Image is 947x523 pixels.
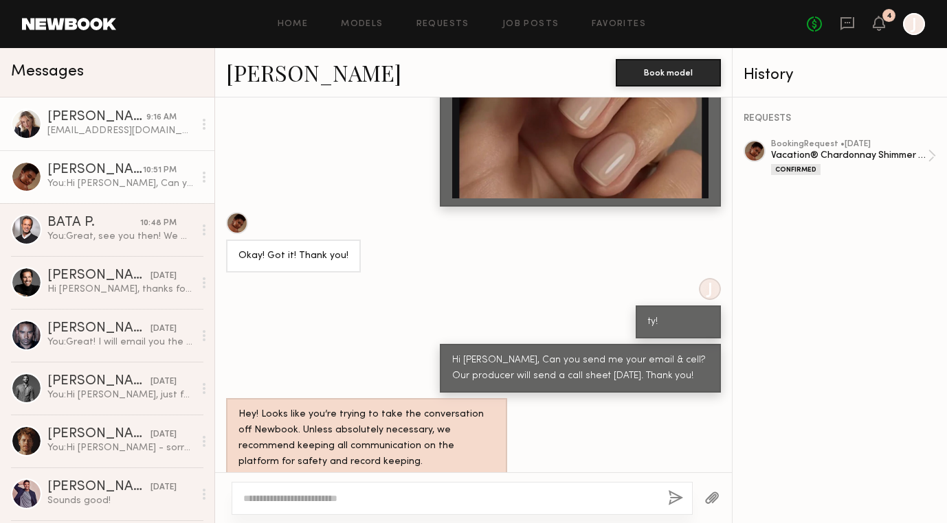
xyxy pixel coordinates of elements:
[502,20,559,29] a: Job Posts
[341,20,383,29] a: Models
[47,428,151,441] div: [PERSON_NAME]
[47,441,194,454] div: You: Hi [PERSON_NAME] - sorry for the late response but we figured it out, all set. Thanks again.
[140,217,177,230] div: 10:48 PM
[47,336,194,349] div: You: Great! I will email you the call sheet at the top of next week. Looking forward to having yo...
[151,428,177,441] div: [DATE]
[592,20,646,29] a: Favorites
[47,480,151,494] div: [PERSON_NAME]
[47,375,151,388] div: [PERSON_NAME]
[11,64,84,80] span: Messages
[238,248,348,264] div: Okay! Got it! Thank you!
[47,494,194,507] div: Sounds good!
[47,177,194,190] div: You: Hi [PERSON_NAME], Can you send me your email & cell? Our producer will send a call sheet [DA...
[47,283,194,296] div: Hi [PERSON_NAME], thanks for reaching out! I have a short shoot 10/17 from 10-1pm, and am availab...
[771,149,928,162] div: Vacation® Chardonnay Shimmer Spritz Shoot
[47,111,146,124] div: [PERSON_NAME]
[416,20,469,29] a: Requests
[47,269,151,283] div: [PERSON_NAME]
[146,111,177,124] div: 9:16 AM
[47,230,194,243] div: You: Great, see you then! We will email you a call sheet for [DATE].
[151,481,177,494] div: [DATE]
[47,388,194,402] div: You: Hi [PERSON_NAME], just following up here! We're hoping to lock by EOW
[151,270,177,283] div: [DATE]
[226,58,401,87] a: [PERSON_NAME]
[771,140,936,175] a: bookingRequest •[DATE]Vacation® Chardonnay Shimmer Spritz ShootConfirmed
[452,353,709,384] div: Hi [PERSON_NAME], Can you send me your email & cell? Our producer will send a call sheet [DATE]. ...
[744,114,936,124] div: REQUESTS
[887,12,892,20] div: 4
[47,322,151,336] div: [PERSON_NAME]
[616,66,721,78] a: Book model
[648,314,709,330] div: ty!
[903,13,925,35] a: J
[151,323,177,336] div: [DATE]
[47,124,194,137] div: [EMAIL_ADDRESS][DOMAIN_NAME] 6573585931
[47,216,140,230] div: BATA P.
[278,20,309,29] a: Home
[616,59,721,86] button: Book model
[744,67,936,83] div: History
[771,140,928,149] div: booking Request • [DATE]
[238,407,495,470] div: Hey! Looks like you’re trying to take the conversation off Newbook. Unless absolutely necessary, ...
[143,164,177,177] div: 10:51 PM
[47,163,143,177] div: [PERSON_NAME]
[771,164,821,175] div: Confirmed
[151,375,177,388] div: [DATE]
